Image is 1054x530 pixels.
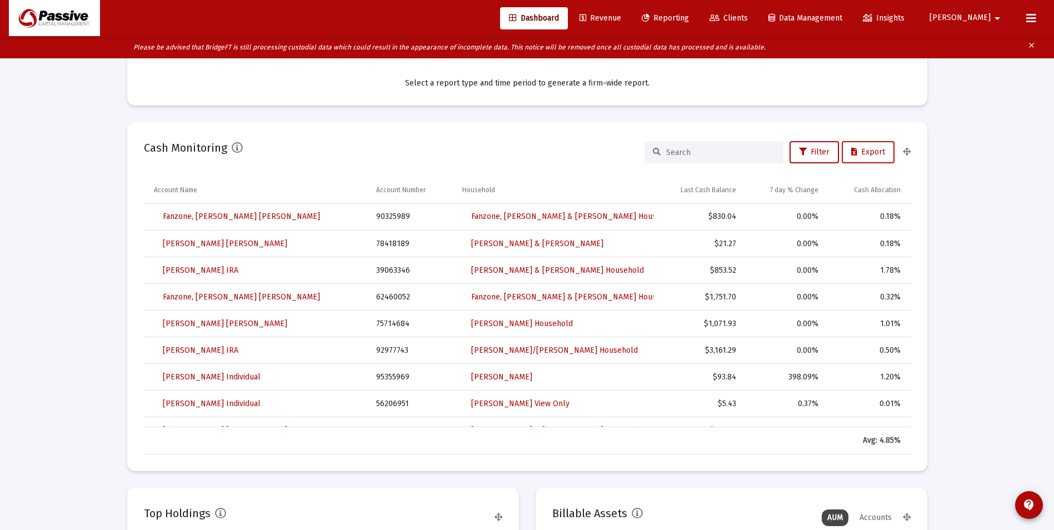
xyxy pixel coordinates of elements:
div: Cash Allocation [854,186,901,194]
a: Dashboard [500,7,568,29]
mat-icon: clear [1027,39,1036,56]
td: 1.01% [826,311,910,337]
span: [PERSON_NAME] [PERSON_NAME] [163,239,287,248]
div: 0.00% [752,265,818,276]
h2: Cash Monitoring [144,139,227,157]
div: 398.09% [752,372,818,383]
td: Column Household [454,177,653,203]
div: Accounts [854,509,897,526]
span: [PERSON_NAME] Individual [163,399,261,408]
div: 0.00% [752,292,818,303]
td: 56206951 [368,391,454,417]
span: Data Management [768,13,842,23]
div: 0.00% [752,345,818,356]
td: 78418189 [368,231,454,257]
span: Clients [710,13,748,23]
span: [PERSON_NAME] [PERSON_NAME] [163,426,287,435]
h2: Billable Assets [552,504,627,522]
td: $830.04 [653,204,744,231]
a: [PERSON_NAME] Individual [154,366,269,388]
td: Column 7 day % Change [744,177,826,203]
td: 39063346 [368,257,454,284]
mat-icon: contact_support [1022,498,1036,512]
td: Column Cash Allocation [826,177,910,203]
div: 7 day % Change [770,186,818,194]
td: 0.18% [826,231,910,257]
a: [PERSON_NAME] IRA [154,339,247,362]
span: [PERSON_NAME] IRA [163,266,238,275]
div: Select a report type and time period to generate a firm-wide report. [144,78,911,89]
span: [PERSON_NAME] [471,372,532,382]
a: Fanzone, [PERSON_NAME] [PERSON_NAME] [154,206,329,228]
div: 0.00% [752,425,818,436]
a: [PERSON_NAME] & [PERSON_NAME] Household [462,419,653,442]
td: 95355969 [368,364,454,391]
i: Please be advised that BridgeFT is still processing custodial data which could result in the appe... [133,43,766,51]
a: [PERSON_NAME] & [PERSON_NAME] [462,233,612,255]
span: Filter [799,147,830,157]
a: Reporting [633,7,698,29]
span: [PERSON_NAME] & [PERSON_NAME] Household [471,426,644,435]
span: Fanzone, [PERSON_NAME] & [PERSON_NAME] Household [471,292,677,302]
td: $21.27 [653,231,744,257]
td: Column Last Cash Balance [653,177,744,203]
span: Reporting [642,13,689,23]
span: Insights [863,13,905,23]
a: Insights [854,7,913,29]
span: Export [851,147,885,157]
td: $93.84 [653,364,744,391]
a: [PERSON_NAME] [462,366,541,388]
td: 0.50% [826,337,910,364]
span: [PERSON_NAME] [PERSON_NAME] [163,319,287,328]
td: Column Account Name [144,177,368,203]
td: 1.00% [826,417,910,444]
a: [PERSON_NAME] Individual [154,393,269,415]
a: Clients [701,7,757,29]
span: Revenue [580,13,621,23]
span: [PERSON_NAME] & [PERSON_NAME] [471,239,603,248]
td: Column Account Number [368,177,454,203]
td: $1,071.93 [653,311,744,337]
input: Search [666,148,775,157]
span: [PERSON_NAME] IRA [163,346,238,355]
span: [PERSON_NAME] [930,13,991,23]
span: [PERSON_NAME] View Only [471,399,570,408]
a: Fanzone, [PERSON_NAME] & [PERSON_NAME] Household [462,286,686,308]
div: Account Name [154,186,197,194]
span: [PERSON_NAME] Individual [163,372,261,382]
td: 1.20% [826,364,910,391]
h2: Top Holdings [144,504,211,522]
button: [PERSON_NAME] [916,7,1017,29]
button: Export [842,141,895,163]
a: Data Management [760,7,851,29]
span: Fanzone, [PERSON_NAME] & [PERSON_NAME] Household [471,212,677,221]
td: 31654182 [368,417,454,444]
div: 0.00% [752,318,818,329]
td: 62460052 [368,284,454,311]
td: 75714684 [368,311,454,337]
td: 0.32% [826,284,910,311]
a: [PERSON_NAME] View Only [462,393,578,415]
td: 1.78% [826,257,910,284]
div: Household [462,186,495,194]
div: Data grid [144,177,911,454]
span: Fanzone, [PERSON_NAME] [PERSON_NAME] [163,292,320,302]
td: $3,161.29 [653,337,744,364]
td: 0.01% [826,391,910,417]
a: Revenue [571,7,630,29]
td: $5.43 [653,391,744,417]
td: 92977743 [368,337,454,364]
div: 0.00% [752,211,818,222]
div: Avg: 4.85% [834,435,900,446]
td: $853.52 [653,257,744,284]
td: $1,751.70 [653,284,744,311]
span: [PERSON_NAME]/[PERSON_NAME] Household [471,346,638,355]
div: 0.37% [752,398,818,409]
a: [PERSON_NAME] [PERSON_NAME] [154,233,296,255]
a: [PERSON_NAME] [PERSON_NAME] [154,313,296,335]
a: [PERSON_NAME] & [PERSON_NAME] Household [462,259,653,282]
span: [PERSON_NAME] & [PERSON_NAME] Household [471,266,644,275]
a: [PERSON_NAME]/[PERSON_NAME] Household [462,339,647,362]
div: Account Number [376,186,426,194]
td: $250.52 [653,417,744,444]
